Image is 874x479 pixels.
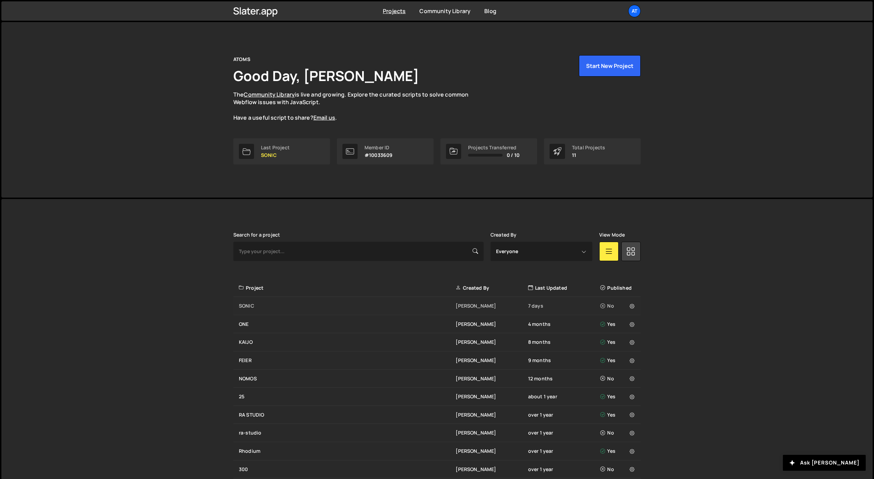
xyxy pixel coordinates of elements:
a: RA STUDIO [PERSON_NAME] over 1 year Yes [233,406,641,424]
span: 0 / 10 [507,152,519,158]
p: #10033609 [365,152,392,158]
p: 11 [572,152,605,158]
label: View Mode [599,232,625,238]
div: KAIJO [239,339,456,346]
div: over 1 year [528,448,600,455]
div: NOMOS [239,375,456,382]
a: NOMOS [PERSON_NAME] 12 months No [233,370,641,388]
div: Yes [600,393,637,400]
div: 7 days [528,302,600,309]
div: Yes [600,339,637,346]
div: [PERSON_NAME] [456,321,528,328]
div: over 1 year [528,466,600,473]
a: SONIC [PERSON_NAME] 7 days No [233,297,641,315]
div: [PERSON_NAME] [456,302,528,309]
a: ONE [PERSON_NAME] 4 months Yes [233,315,641,333]
div: Yes [600,357,637,364]
a: AT [628,5,641,17]
div: over 1 year [528,411,600,418]
p: SONIC [261,152,290,158]
a: Projects [383,7,406,15]
div: RA STUDIO [239,411,456,418]
div: 9 months [528,357,600,364]
h1: Good Day, [PERSON_NAME] [233,66,419,85]
div: Last Project [261,145,290,150]
a: Last Project SONIC [233,138,330,164]
div: over 1 year [528,429,600,436]
div: No [600,302,637,309]
div: Yes [600,321,637,328]
div: Yes [600,411,637,418]
div: Project [239,285,456,291]
div: Projects Transferred [468,145,519,150]
div: [PERSON_NAME] [456,411,528,418]
a: ra-studio [PERSON_NAME] over 1 year No [233,424,641,442]
div: [PERSON_NAME] [456,339,528,346]
a: FEIER [PERSON_NAME] 9 months Yes [233,351,641,370]
div: Rhodium [239,448,456,455]
div: Member ID [365,145,392,150]
div: No [600,375,637,382]
button: Start New Project [579,55,641,77]
div: [PERSON_NAME] [456,375,528,382]
label: Search for a project [233,232,280,238]
div: Last Updated [528,285,600,291]
a: 300 [PERSON_NAME] over 1 year No [233,460,641,479]
div: [PERSON_NAME] [456,357,528,364]
div: Yes [600,448,637,455]
div: SONIC [239,302,456,309]
a: Email us [313,114,335,121]
button: Ask [PERSON_NAME] [783,455,866,471]
div: 300 [239,466,456,473]
div: 25 [239,393,456,400]
label: Created By [491,232,517,238]
div: [PERSON_NAME] [456,466,528,473]
div: Published [600,285,637,291]
div: [PERSON_NAME] [456,429,528,436]
a: KAIJO [PERSON_NAME] 8 months Yes [233,333,641,351]
div: 12 months [528,375,600,382]
p: The is live and growing. Explore the curated scripts to solve common Webflow issues with JavaScri... [233,91,482,122]
div: 8 months [528,339,600,346]
a: Community Library [419,7,470,15]
div: ONE [239,321,456,328]
div: 4 months [528,321,600,328]
div: No [600,429,637,436]
div: [PERSON_NAME] [456,393,528,400]
a: Community Library [244,91,295,98]
div: [PERSON_NAME] [456,448,528,455]
div: FEIER [239,357,456,364]
a: 25 [PERSON_NAME] about 1 year Yes [233,388,641,406]
input: Type your project... [233,242,484,261]
div: Created By [456,285,528,291]
div: ATOMS [233,55,250,63]
div: ra-studio [239,429,456,436]
a: Rhodium [PERSON_NAME] over 1 year Yes [233,442,641,460]
div: Total Projects [572,145,605,150]
div: about 1 year [528,393,600,400]
div: No [600,466,637,473]
a: Blog [484,7,496,15]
